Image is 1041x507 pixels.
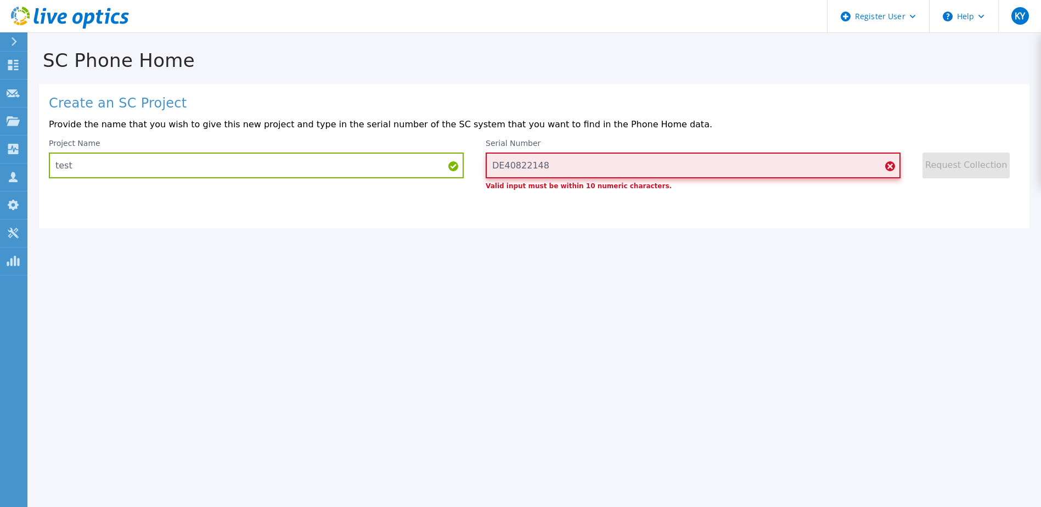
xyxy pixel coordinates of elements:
[49,153,464,178] input: Enter Project Name
[922,153,1010,178] button: Request Collection
[49,120,1020,129] p: Provide the name that you wish to give this new project and type in the serial number of the SC s...
[49,139,100,147] label: Project Name
[486,153,901,178] input: Enter Serial Number
[486,139,541,147] label: Serial Number
[49,96,1020,111] h1: Create an SC Project
[1015,12,1025,20] span: KY
[486,183,901,189] p: Valid input must be within 10 numeric characters.
[27,50,1041,71] h1: SC Phone Home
